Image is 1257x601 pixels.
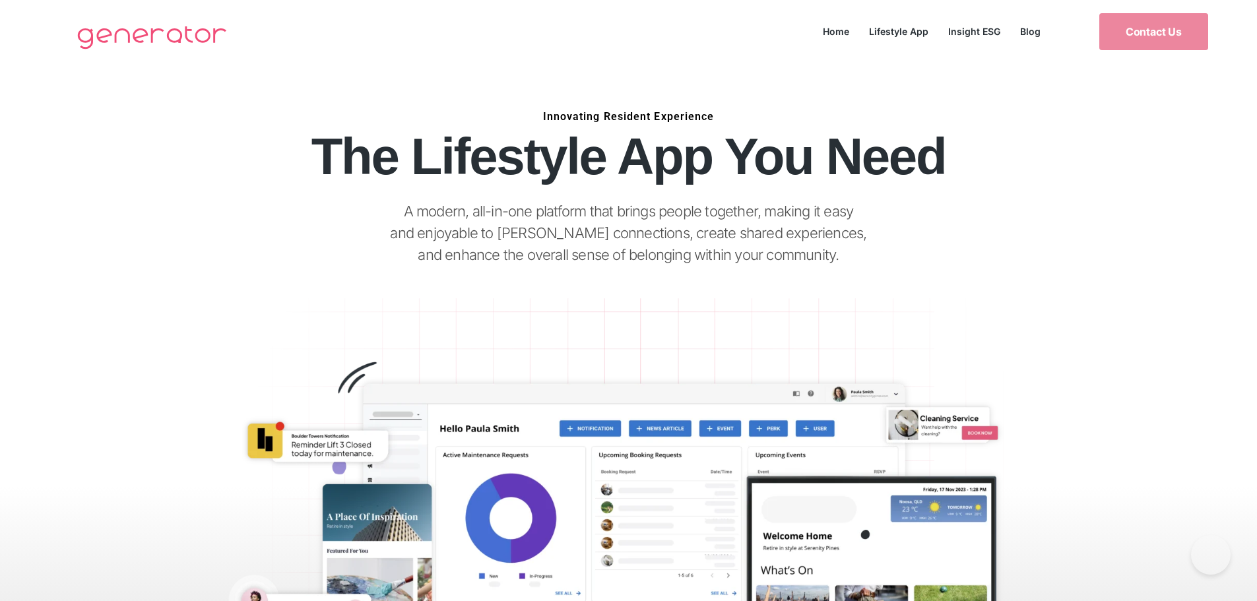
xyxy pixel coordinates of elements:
a: Home [813,22,859,40]
h6: Innovating Resident Experience [133,116,1125,117]
a: Lifestyle App [859,22,938,40]
iframe: Toggle Customer Support [1191,535,1231,575]
a: Contact Us [1099,13,1208,50]
a: Blog [1010,22,1050,40]
nav: Menu [813,22,1050,40]
span: Contact Us [1126,26,1182,37]
p: A modern, all-in-one platform that brings people together, making it easy and enjoyable to [PERSO... [390,201,866,266]
a: Insight ESG [938,22,1010,40]
h1: The Lifestyle App You Need [133,132,1125,181]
